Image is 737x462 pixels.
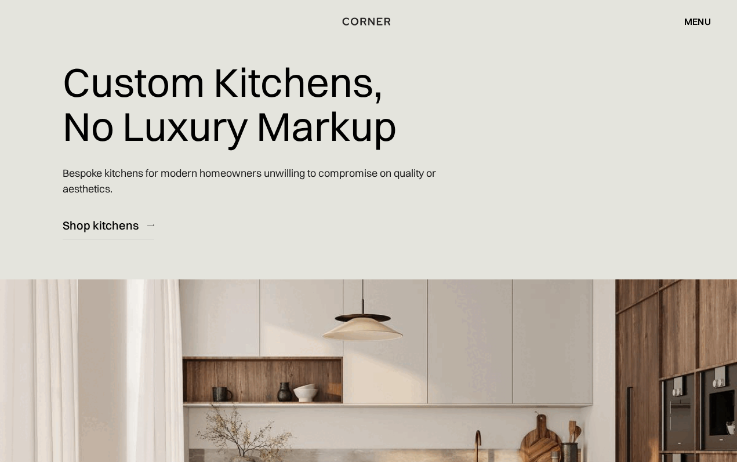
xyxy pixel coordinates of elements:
div: menu [684,17,711,26]
p: Bespoke kitchens for modern homeowners unwilling to compromise on quality or aesthetics. [63,157,487,205]
div: Shop kitchens [63,217,139,233]
h1: Custom Kitchens, No Luxury Markup [63,52,397,157]
div: menu [673,12,711,31]
a: home [334,14,404,29]
a: Shop kitchens [63,211,154,239]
